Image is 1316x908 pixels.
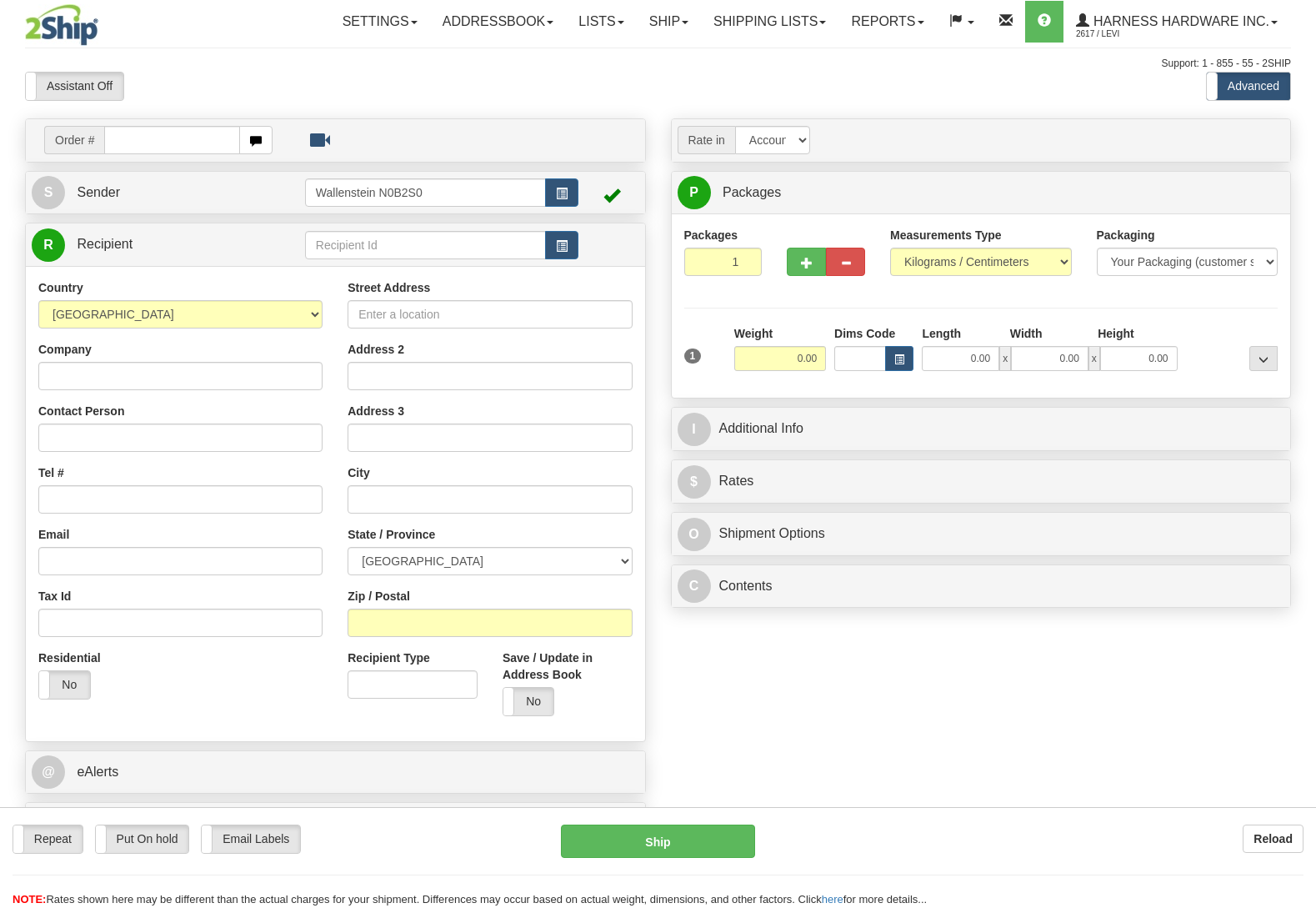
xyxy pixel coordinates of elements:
[32,228,65,262] span: R
[678,176,711,209] span: P
[566,1,636,43] a: Lists
[561,825,755,858] button: Ship
[678,413,711,446] span: I
[38,403,124,419] label: Contact Person
[834,325,895,342] label: Dims Code
[348,588,410,604] label: Zip / Postal
[348,650,430,666] label: Recipient Type
[701,1,838,43] a: Shipping lists
[684,349,702,364] span: 1
[38,650,101,666] label: Residential
[38,588,71,604] label: Tax Id
[637,1,701,43] a: Ship
[32,176,65,209] span: S
[26,73,123,100] label: Assistant Off
[32,755,639,790] a: @ eAlerts
[678,412,1285,446] a: IAdditional Info
[38,341,92,358] label: Company
[503,650,633,683] label: Save / Update in Address Book
[1243,825,1303,853] button: Reload
[1249,346,1278,371] div: ...
[684,227,738,243] label: Packages
[348,464,369,481] label: City
[1076,26,1201,43] span: 2617 / Levi
[890,227,1002,243] label: Measurements Type
[38,279,83,296] label: Country
[13,893,46,905] span: NOTE:
[1088,346,1100,371] span: x
[678,569,1285,604] a: CContents
[202,825,300,853] label: Email Labels
[348,341,404,358] label: Address 2
[678,126,735,154] span: Rate in
[32,228,274,262] a: R Recipient
[838,1,936,43] a: Reports
[678,569,711,603] span: C
[77,237,133,251] span: Recipient
[1063,1,1290,43] a: Harness Hardware Inc. 2617 / Levi
[503,688,554,715] label: No
[13,825,83,853] label: Repeat
[678,518,711,551] span: O
[678,517,1285,551] a: OShipment Options
[77,765,118,779] span: eAlerts
[39,671,90,699] label: No
[348,403,404,419] label: Address 3
[1207,73,1290,100] label: Advanced
[999,346,1011,371] span: x
[1010,325,1043,342] label: Width
[77,185,120,199] span: Sender
[32,176,305,210] a: S Sender
[723,185,781,199] span: Packages
[44,126,104,154] span: Order #
[96,825,189,853] label: Put On hold
[678,464,1285,499] a: $Rates
[1089,14,1269,28] span: Harness Hardware Inc.
[822,893,843,905] a: here
[305,231,546,259] input: Recipient Id
[330,1,430,43] a: Settings
[1253,832,1293,845] b: Reload
[678,465,711,499] span: $
[348,300,632,329] input: Enter a location
[25,4,98,46] img: logo2617.jpg
[348,279,430,296] label: Street Address
[348,526,435,543] label: State / Province
[922,325,961,342] label: Length
[1097,227,1155,243] label: Packaging
[38,526,69,543] label: Email
[734,325,773,342] label: Weight
[430,1,567,43] a: Addressbook
[25,57,1291,71] div: Support: 1 - 855 - 55 - 2SHIP
[1278,369,1314,539] iframe: chat widget
[678,176,1285,210] a: P Packages
[32,755,65,789] span: @
[305,178,546,207] input: Sender Id
[38,464,64,481] label: Tel #
[1098,325,1134,342] label: Height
